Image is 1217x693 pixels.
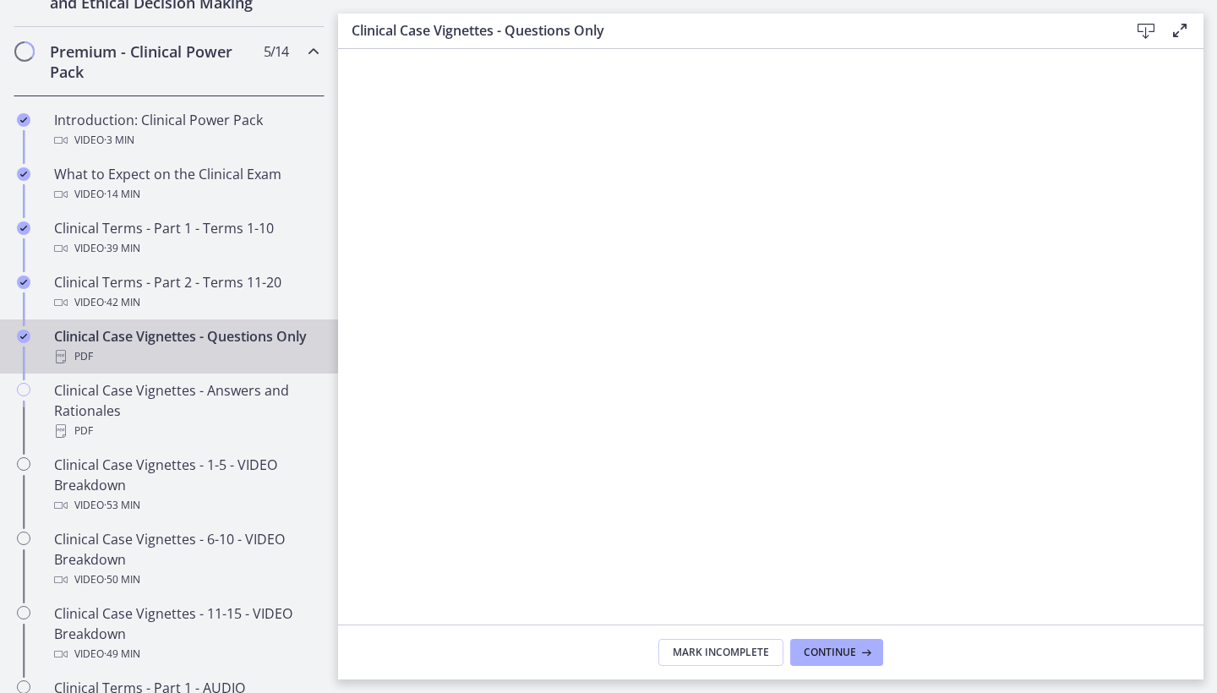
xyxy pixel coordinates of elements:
span: 5 / 14 [264,41,288,62]
i: Completed [17,113,30,127]
i: Completed [17,276,30,289]
div: Video [54,644,318,664]
i: Completed [17,330,30,343]
span: · 14 min [104,184,140,205]
div: PDF [54,421,318,441]
span: · 39 min [104,238,140,259]
button: Continue [790,639,883,666]
span: · 42 min [104,292,140,313]
div: Video [54,130,318,150]
div: Clinical Case Vignettes - 6-10 - VIDEO Breakdown [54,529,318,590]
span: Mark Incomplete [673,646,769,659]
button: Mark Incomplete [658,639,783,666]
div: Video [54,292,318,313]
i: Completed [17,167,30,181]
span: · 50 min [104,570,140,590]
div: Clinical Case Vignettes - 1-5 - VIDEO Breakdown [54,455,318,516]
i: Completed [17,221,30,235]
h3: Clinical Case Vignettes - Questions Only [352,20,1102,41]
div: Clinical Case Vignettes - 11-15 - VIDEO Breakdown [54,603,318,664]
div: Clinical Case Vignettes - Questions Only [54,326,318,367]
h2: Premium - Clinical Power Pack [50,41,256,82]
div: Clinical Case Vignettes - Answers and Rationales [54,380,318,441]
span: Continue [804,646,856,659]
div: PDF [54,346,318,367]
span: · 49 min [104,644,140,664]
div: Video [54,570,318,590]
div: Video [54,495,318,516]
div: Clinical Terms - Part 1 - Terms 1-10 [54,218,318,259]
div: Clinical Terms - Part 2 - Terms 11-20 [54,272,318,313]
div: Introduction: Clinical Power Pack [54,110,318,150]
div: Video [54,184,318,205]
div: Video [54,238,318,259]
div: What to Expect on the Clinical Exam [54,164,318,205]
span: · 53 min [104,495,140,516]
span: · 3 min [104,130,134,150]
